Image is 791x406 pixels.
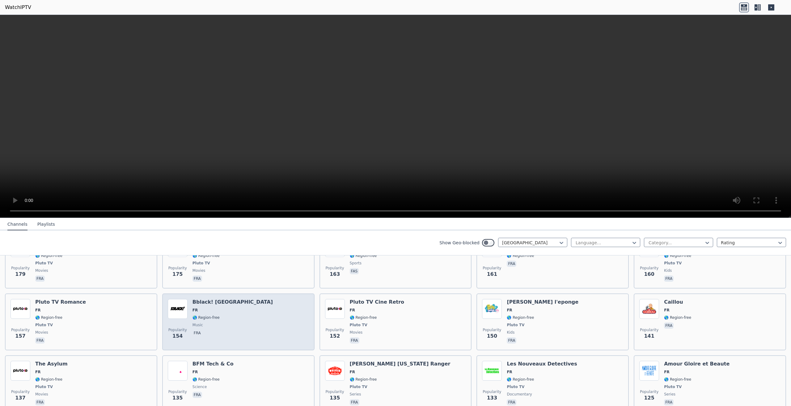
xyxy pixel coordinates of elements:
[640,389,658,394] span: Popularity
[350,268,359,274] p: fas
[168,266,187,271] span: Popularity
[192,299,273,305] h6: Bblack! [GEOGRAPHIC_DATA]
[326,327,344,332] span: Popularity
[350,361,450,367] h6: [PERSON_NAME] [US_STATE] Ranger
[487,271,497,278] span: 161
[192,268,205,273] span: movies
[192,261,210,266] span: Pluto TV
[664,276,674,282] p: fra
[192,253,220,258] span: 🌎 Region-free
[507,392,532,397] span: documentary
[192,276,202,282] p: fra
[11,327,30,332] span: Popularity
[664,399,674,405] p: fra
[350,370,355,374] span: FR
[15,271,25,278] span: 179
[172,271,183,278] span: 175
[507,261,516,267] p: fra
[192,384,207,389] span: science
[326,266,344,271] span: Popularity
[644,394,654,402] span: 125
[35,384,53,389] span: Pluto TV
[15,332,25,340] span: 157
[192,361,234,367] h6: BFM Tech & Co
[35,315,62,320] span: 🌎 Region-free
[487,332,497,340] span: 150
[639,299,659,319] img: Caillou
[330,271,340,278] span: 163
[35,323,53,327] span: Pluto TV
[35,392,48,397] span: movies
[664,384,682,389] span: Pluto TV
[11,389,30,394] span: Popularity
[664,261,682,266] span: Pluto TV
[35,268,48,273] span: movies
[326,389,344,394] span: Popularity
[664,361,730,367] h6: Amour Gloire et Beaute
[35,330,48,335] span: movies
[664,268,672,273] span: kids
[350,377,377,382] span: 🌎 Region-free
[507,384,524,389] span: Pluto TV
[507,315,534,320] span: 🌎 Region-free
[350,323,367,327] span: Pluto TV
[639,361,659,381] img: Amour Gloire et Beaute
[172,394,183,402] span: 135
[664,308,669,313] span: FR
[35,399,45,405] p: fra
[350,384,367,389] span: Pluto TV
[487,394,497,402] span: 133
[350,308,355,313] span: FR
[5,4,31,11] a: WatchIPTV
[35,299,86,305] h6: Pluto TV Romance
[35,337,45,344] p: fra
[330,332,340,340] span: 152
[664,323,674,329] p: fra
[439,240,480,246] label: Show Geo-blocked
[168,389,187,394] span: Popularity
[15,394,25,402] span: 137
[168,361,188,381] img: BFM Tech & Co
[350,337,359,344] p: fra
[507,399,516,405] p: fra
[35,370,40,374] span: FR
[11,361,30,381] img: The Asylum
[507,370,512,374] span: FR
[35,361,68,367] h6: The Asylum
[350,330,363,335] span: movies
[350,253,377,258] span: 🌎 Region-free
[192,315,220,320] span: 🌎 Region-free
[350,392,361,397] span: series
[664,315,691,320] span: 🌎 Region-free
[640,327,658,332] span: Popularity
[507,361,577,367] h6: Les Nouveaux Detectives
[35,308,40,313] span: FR
[507,323,524,327] span: Pluto TV
[35,377,62,382] span: 🌎 Region-free
[35,253,62,258] span: 🌎 Region-free
[11,266,30,271] span: Popularity
[325,361,345,381] img: Walker Texas Ranger
[192,323,203,327] span: music
[35,276,45,282] p: fra
[664,299,691,305] h6: Caillou
[664,253,691,258] span: 🌎 Region-free
[168,327,187,332] span: Popularity
[11,299,30,319] img: Pluto TV Romance
[507,308,512,313] span: FR
[192,330,202,336] p: fra
[350,261,362,266] span: sports
[507,299,578,305] h6: [PERSON_NAME] l'eponge
[644,271,654,278] span: 160
[507,253,534,258] span: 🌎 Region-free
[350,315,377,320] span: 🌎 Region-free
[350,399,359,405] p: fra
[507,330,514,335] span: kids
[168,299,188,319] img: Bblack! Africa
[7,219,27,230] button: Channels
[640,266,658,271] span: Popularity
[192,308,198,313] span: FR
[37,219,55,230] button: Playlists
[325,299,345,319] img: Pluto TV Cine Retro
[35,261,53,266] span: Pluto TV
